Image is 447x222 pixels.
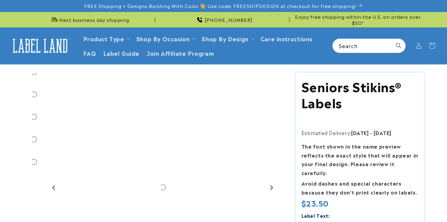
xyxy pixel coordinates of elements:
button: Previous slide [50,183,58,192]
div: Announcement [158,12,289,27]
strong: Avoid dashes and special characters because they don’t print clearly on labels. [301,179,417,196]
strong: [DATE] [374,129,392,136]
summary: Product Type [80,31,133,46]
button: Next slide [267,183,276,192]
p: Estimated Delivery: [301,128,419,137]
a: Shop By Design [202,34,248,43]
a: Label Guide [100,46,143,60]
summary: Shop By Design [198,31,256,46]
span: Next business day shipping [59,17,129,23]
strong: - [370,129,372,136]
div: Go to slide 4 [23,129,45,150]
div: Go to slide 2 [23,84,45,105]
strong: The font shown in the name preview reflects the exact style that will appear in your final design... [301,142,418,176]
span: Shop By Occasion [136,35,190,42]
span: Enjoy free shipping within the U.S. on orders over $50* [292,14,424,26]
a: Care instructions [257,31,316,46]
iframe: Gorgias Floating Chat [318,193,441,216]
span: $23.50 [301,198,329,208]
summary: Shop By Occasion [133,31,198,46]
a: Label Land [7,34,73,58]
label: Label Text: [301,212,330,219]
div: Go to slide 3 [23,106,45,128]
a: FAQ [80,46,100,60]
h1: Seniors Stikins® Labels [301,78,419,110]
a: Join Affiliate Program [143,46,218,60]
img: Label Land [9,36,71,55]
span: [PHONE_NUMBER] [205,17,252,23]
a: Product Type [83,34,124,43]
span: FAQ [83,49,96,56]
strong: [DATE] [351,129,369,136]
button: Search [392,39,405,52]
div: Announcement [23,12,155,27]
span: Join Affiliate Program [147,49,214,56]
span: Label Guide [103,49,139,56]
div: Go to slide 5 [23,151,45,173]
span: Care instructions [260,35,312,42]
div: Announcement [292,12,424,27]
span: FREE Shipping + Designs Bursting With Color 🎨 Use code: FREESHIPDESIGN at checkout for free shipp... [84,3,356,9]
